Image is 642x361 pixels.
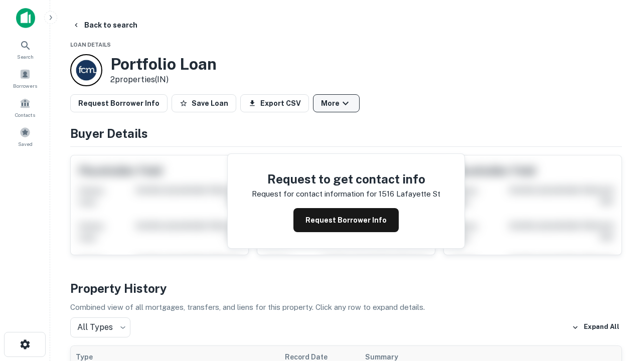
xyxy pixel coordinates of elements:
button: Expand All [569,320,622,335]
iframe: Chat Widget [592,281,642,329]
p: 2 properties (IN) [110,74,217,86]
button: Request Borrower Info [293,208,399,232]
div: All Types [70,317,130,337]
button: Export CSV [240,94,309,112]
span: Loan Details [70,42,111,48]
span: Search [17,53,34,61]
a: Contacts [3,94,47,121]
span: Borrowers [13,82,37,90]
h4: Request to get contact info [252,170,440,188]
p: Request for contact information for [252,188,377,200]
button: Request Borrower Info [70,94,168,112]
h4: Property History [70,279,622,297]
p: 1516 lafayette st [379,188,440,200]
h4: Buyer Details [70,124,622,142]
button: More [313,94,360,112]
a: Saved [3,123,47,150]
p: Combined view of all mortgages, transfers, and liens for this property. Click any row to expand d... [70,301,622,313]
a: Search [3,36,47,63]
button: Back to search [68,16,141,34]
h3: Portfolio Loan [110,55,217,74]
button: Save Loan [172,94,236,112]
span: Contacts [15,111,35,119]
a: Borrowers [3,65,47,92]
span: Saved [18,140,33,148]
img: capitalize-icon.png [16,8,35,28]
